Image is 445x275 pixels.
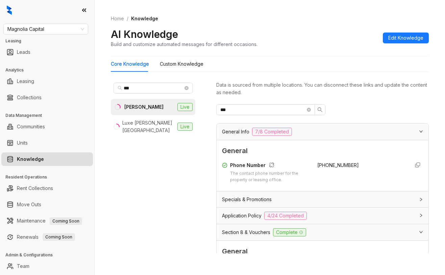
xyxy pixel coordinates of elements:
[383,33,429,43] button: Edit Knowledge
[217,208,428,224] div: Application Policy4/24 Completed
[17,198,41,211] a: Move Outs
[5,174,94,180] h3: Resident Operations
[109,15,125,22] a: Home
[17,259,29,273] a: Team
[307,108,311,112] span: close-circle
[216,81,429,96] div: Data is sourced from multiple locations. You can disconnect these links and update the content as...
[127,15,128,22] li: /
[217,192,428,207] div: Specials & Promotions
[1,91,93,104] li: Collections
[17,120,45,133] a: Communities
[222,128,249,135] span: General Info
[7,5,12,15] img: logo
[5,67,94,73] h3: Analytics
[388,34,423,42] span: Edit Knowledge
[419,197,423,202] span: collapsed
[1,230,93,244] li: Renewals
[122,119,175,134] div: Luxe [PERSON_NAME][GEOGRAPHIC_DATA]
[17,152,44,166] a: Knowledge
[419,230,423,234] span: expanded
[17,75,34,88] a: Leasing
[50,217,82,225] span: Coming Soon
[222,229,270,236] span: Section 8 & Vouchers
[124,103,164,111] div: [PERSON_NAME]
[1,45,93,59] li: Leads
[17,91,42,104] a: Collections
[5,38,94,44] h3: Leasing
[17,230,75,244] a: RenewalsComing Soon
[222,246,423,257] span: General
[7,24,84,34] span: Magnolia Capital
[230,162,309,170] div: Phone Number
[1,152,93,166] li: Knowledge
[273,228,306,236] span: Complete
[252,128,292,136] span: 7/8 Completed
[1,120,93,133] li: Communities
[177,123,193,131] span: Live
[419,129,423,133] span: expanded
[1,182,93,195] li: Rent Collections
[217,124,428,140] div: General Info7/8 Completed
[222,196,272,203] span: Specials & Promotions
[419,213,423,217] span: collapsed
[177,103,193,111] span: Live
[111,41,257,48] div: Build and customize automated messages for different occasions.
[131,16,158,21] span: Knowledge
[230,170,309,183] div: The contact phone number for the property or leasing office.
[5,252,94,258] h3: Admin & Configurations
[43,233,75,241] span: Coming Soon
[317,162,359,168] span: [PHONE_NUMBER]
[184,86,189,90] span: close-circle
[264,212,307,220] span: 4/24 Completed
[111,60,149,68] div: Core Knowledge
[1,198,93,211] li: Move Outs
[1,214,93,228] li: Maintenance
[317,107,323,112] span: search
[1,259,93,273] li: Team
[160,60,203,68] div: Custom Knowledge
[118,86,122,90] span: search
[222,212,262,219] span: Application Policy
[17,45,30,59] a: Leads
[222,146,423,156] span: General
[111,28,178,41] h2: AI Knowledge
[17,182,53,195] a: Rent Collections
[1,75,93,88] li: Leasing
[217,224,428,240] div: Section 8 & VouchersComplete
[17,136,28,150] a: Units
[5,112,94,119] h3: Data Management
[1,136,93,150] li: Units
